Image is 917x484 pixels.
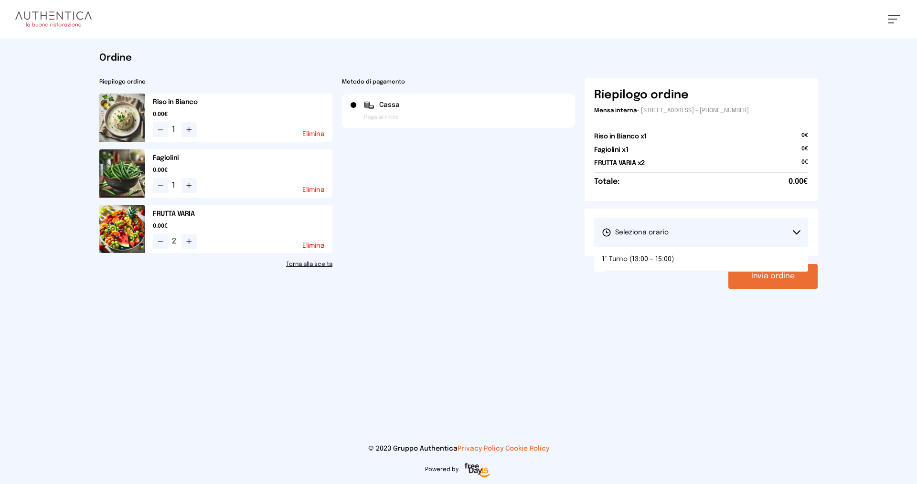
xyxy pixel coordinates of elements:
[15,444,902,453] p: © 2023 Gruppo Authentica
[602,228,669,237] span: Seleziona orario
[458,445,503,452] a: Privacy Policy
[728,264,818,289] button: Invia ordine
[602,254,674,264] span: 1° Turno (13:00 - 15:00)
[505,445,549,452] a: Cookie Policy
[425,466,458,473] span: Powered by
[594,218,808,247] button: Seleziona orario
[462,461,492,480] img: logo-freeday.3e08031.png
